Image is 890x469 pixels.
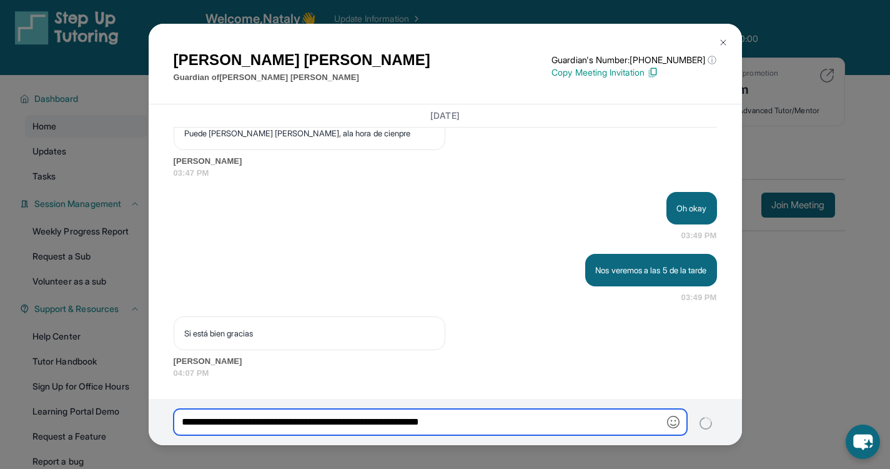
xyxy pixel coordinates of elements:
span: ⓘ [708,54,716,66]
h3: [DATE] [174,109,717,122]
span: 03:47 PM [174,167,717,179]
span: [PERSON_NAME] [174,355,717,368]
p: Guardian's Number: [PHONE_NUMBER] [551,54,716,66]
p: Puede [PERSON_NAME] [PERSON_NAME], ala hora de cienpre [184,127,435,139]
span: [PERSON_NAME] [174,155,717,168]
span: 03:49 PM [681,229,717,242]
img: Close Icon [718,38,728,48]
button: chat-button [846,425,880,459]
p: Si está bien gracias [184,327,435,340]
p: Copy Meeting Invitation [551,66,716,79]
p: Oh okay [676,202,707,214]
span: 03:49 PM [681,291,717,304]
img: Copy Icon [647,67,658,78]
p: Guardian of [PERSON_NAME] [PERSON_NAME] [174,71,430,84]
img: Emoji [667,416,680,428]
h1: [PERSON_NAME] [PERSON_NAME] [174,49,430,71]
span: 04:07 PM [174,367,717,380]
p: Nos veremos a las 5 de la tarde [595,264,706,276]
